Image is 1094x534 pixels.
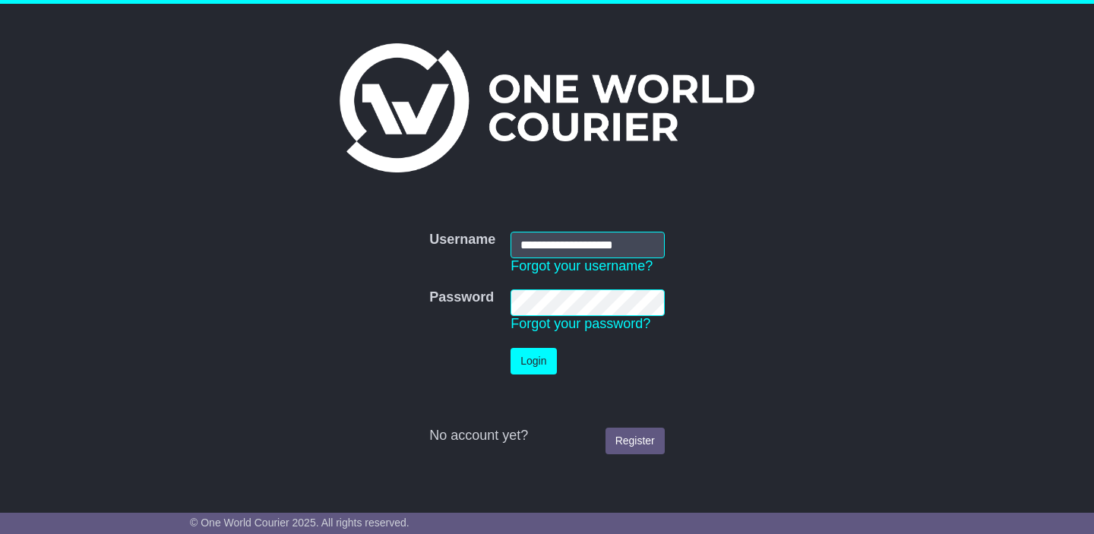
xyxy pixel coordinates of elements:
label: Password [429,289,494,306]
a: Register [605,428,665,454]
span: © One World Courier 2025. All rights reserved. [190,517,409,529]
button: Login [511,348,556,374]
img: One World [340,43,754,172]
label: Username [429,232,495,248]
a: Forgot your password? [511,316,650,331]
a: Forgot your username? [511,258,653,273]
div: No account yet? [429,428,665,444]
